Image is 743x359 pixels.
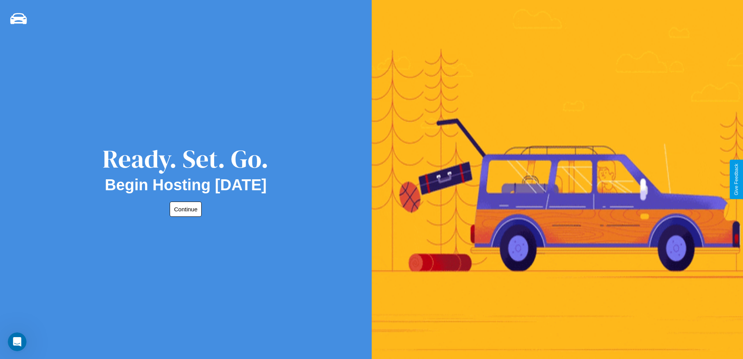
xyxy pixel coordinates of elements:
[734,164,739,195] div: Give Feedback
[105,176,267,194] h2: Begin Hosting [DATE]
[170,202,202,217] button: Continue
[8,332,27,351] iframe: Intercom live chat
[103,141,269,176] div: Ready. Set. Go.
